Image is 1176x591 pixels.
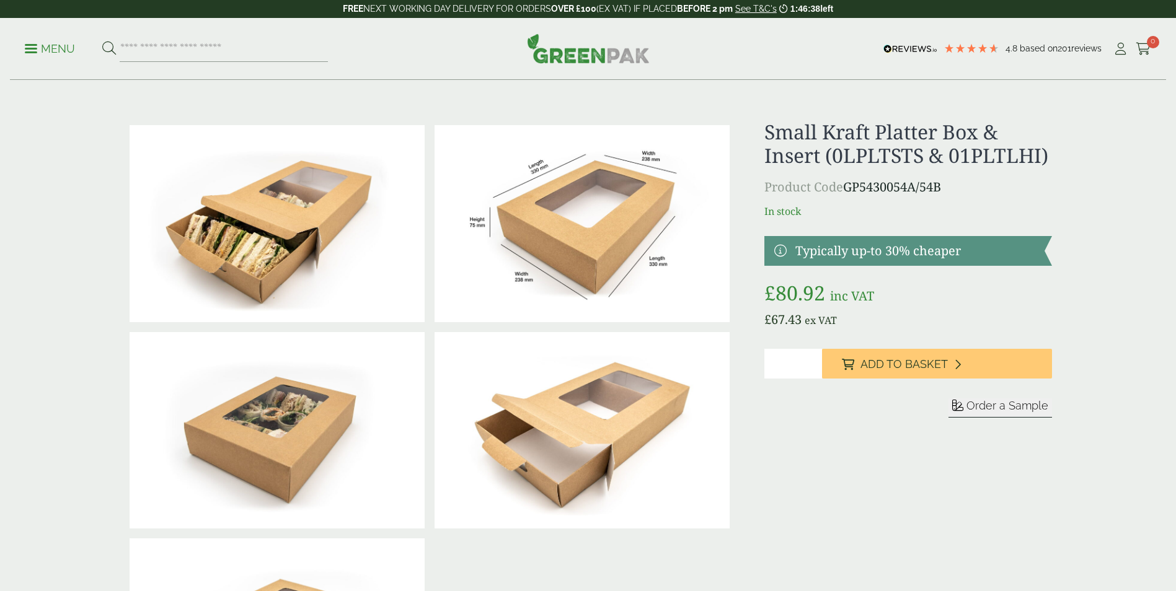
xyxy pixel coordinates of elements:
[25,42,75,56] p: Menu
[883,45,937,53] img: REVIEWS.io
[822,349,1052,379] button: Add to Basket
[764,279,825,306] bdi: 80.92
[805,313,837,327] span: ex VAT
[527,33,650,63] img: GreenPak Supplies
[130,332,425,529] img: IMG_4532
[944,43,999,54] div: 4.79 Stars
[820,4,833,14] span: left
[1006,43,1020,53] span: 4.8
[1071,43,1102,53] span: reviews
[764,311,771,328] span: £
[1136,43,1151,55] i: Cart
[764,120,1051,168] h1: Small Kraft Platter Box & Insert (0LPLTSTS & 01PLTLHI)
[435,125,730,322] img: Platter_small
[860,357,948,371] span: Add to Basket
[130,125,425,322] img: IMG_4529
[1147,36,1159,48] span: 0
[1136,40,1151,58] a: 0
[551,4,596,14] strong: OVER £100
[830,287,874,304] span: inc VAT
[764,279,776,306] span: £
[764,178,1051,196] p: GP5430054A/54B
[435,332,730,529] img: IMG_4566
[948,398,1052,418] button: Order a Sample
[1058,43,1071,53] span: 201
[790,4,820,14] span: 1:46:38
[764,311,802,328] bdi: 67.43
[25,42,75,54] a: Menu
[966,399,1048,412] span: Order a Sample
[1020,43,1058,53] span: Based on
[735,4,777,14] a: See T&C's
[764,204,1051,219] p: In stock
[1113,43,1128,55] i: My Account
[343,4,363,14] strong: FREE
[764,178,843,195] span: Product Code
[677,4,733,14] strong: BEFORE 2 pm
